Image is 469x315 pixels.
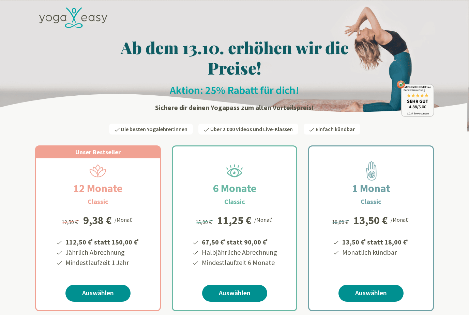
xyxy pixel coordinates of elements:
[64,247,140,257] li: Jährlich Abrechnung
[197,180,273,196] h2: 6 Monate
[361,196,381,207] h3: Classic
[115,215,134,224] div: /Monat
[224,196,245,207] h3: Classic
[316,126,355,132] span: Einfach kündbar
[341,247,409,257] li: Monatlich kündbar
[391,215,410,224] div: /Monat
[64,257,140,268] li: Mindestlaufzeit 1 Jahr
[341,236,409,247] li: 13,50 € statt 18,00 €
[88,196,108,207] h3: Classic
[121,126,187,132] span: Die besten Yogalehrer:innen
[336,180,407,196] h2: 1 Monat
[397,80,434,117] img: ausgezeichnet_badge.png
[196,219,214,225] span: 15,00 €
[35,83,434,97] h2: Aktion: 25% Rabatt für dich!
[65,285,131,302] a: Auswählen
[64,236,140,247] li: 112,50 € statt 150,00 €
[338,285,404,302] a: Auswählen
[83,215,112,226] div: 9,38 €
[217,215,252,226] div: 11,25 €
[353,215,388,226] div: 13,50 €
[201,247,277,257] li: Halbjährliche Abrechnung
[75,148,121,156] span: Unser Bestseller
[254,215,274,224] div: /Monat
[62,219,80,225] span: 12,50 €
[155,103,314,112] strong: Sichere dir deinen Yogapass zum alten Vorteilspreis!
[201,257,277,268] li: Mindestlaufzeit 6 Monate
[57,180,139,196] h2: 12 Monate
[35,37,434,78] h1: Ab dem 13.10. erhöhen wir die Preise!
[332,219,350,225] span: 18,00 €
[210,126,293,132] span: Über 2.000 Videos und Live-Klassen
[201,236,277,247] li: 67,50 € statt 90,00 €
[202,285,267,302] a: Auswählen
